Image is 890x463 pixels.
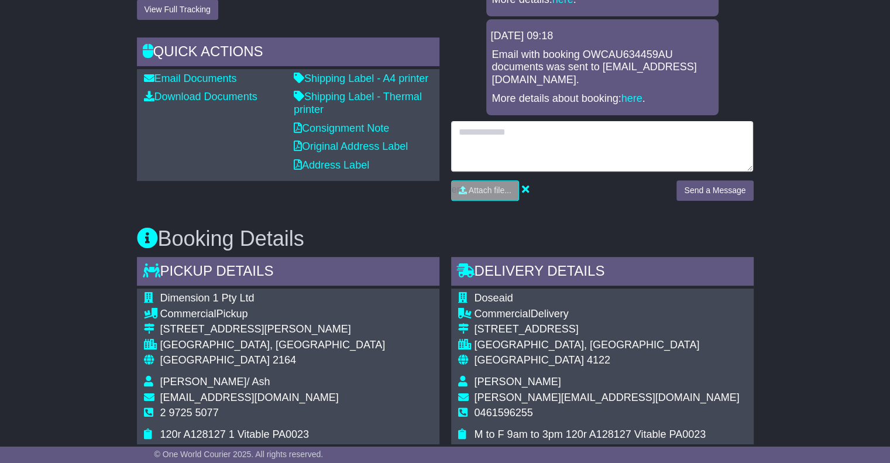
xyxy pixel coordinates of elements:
div: Quick Actions [137,37,439,69]
span: 2 9725 5077 [160,407,219,419]
span: M to F 9am to 3pm 120r A128127 Vitable PA0023 [475,428,706,440]
a: Shipping Label - Thermal printer [294,91,422,115]
span: [PERSON_NAME] [475,376,561,387]
span: 120r A128127 1 Vitable PA0023 [160,428,310,440]
p: Email with booking OWCAU634459AU documents was sent to [EMAIL_ADDRESS][DOMAIN_NAME]. [492,49,713,87]
span: Dimension 1 Pty Ltd [160,292,255,304]
span: [EMAIL_ADDRESS][DOMAIN_NAME] [160,392,339,403]
span: [PERSON_NAME]/ Ash [160,376,270,387]
span: [GEOGRAPHIC_DATA] [475,354,584,366]
div: [STREET_ADDRESS] [475,323,740,336]
span: Commercial [475,308,531,320]
span: © One World Courier 2025. All rights reserved. [154,450,324,459]
a: Download Documents [144,91,257,102]
div: Delivery [475,308,740,321]
a: Original Address Label [294,140,408,152]
button: Send a Message [676,180,753,201]
a: Address Label [294,159,369,171]
div: [GEOGRAPHIC_DATA], [GEOGRAPHIC_DATA] [475,339,740,352]
a: Email Documents [144,73,237,84]
span: 4122 [587,354,610,366]
div: [DATE] 09:18 [491,30,714,43]
p: More details about booking: . [492,92,713,105]
span: Commercial [160,308,217,320]
div: Pickup Details [137,257,439,289]
span: [PERSON_NAME][EMAIL_ADDRESS][DOMAIN_NAME] [475,392,740,403]
span: [GEOGRAPHIC_DATA] [160,354,270,366]
span: 0461596255 [475,407,533,419]
span: 2164 [273,354,296,366]
div: [STREET_ADDRESS][PERSON_NAME] [160,323,386,336]
div: Delivery Details [451,257,754,289]
span: Doseaid [475,292,513,304]
h3: Booking Details [137,227,754,251]
a: Consignment Note [294,122,389,134]
a: here [621,92,642,104]
div: [GEOGRAPHIC_DATA], [GEOGRAPHIC_DATA] [160,339,386,352]
a: Shipping Label - A4 printer [294,73,428,84]
div: Pickup [160,308,386,321]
